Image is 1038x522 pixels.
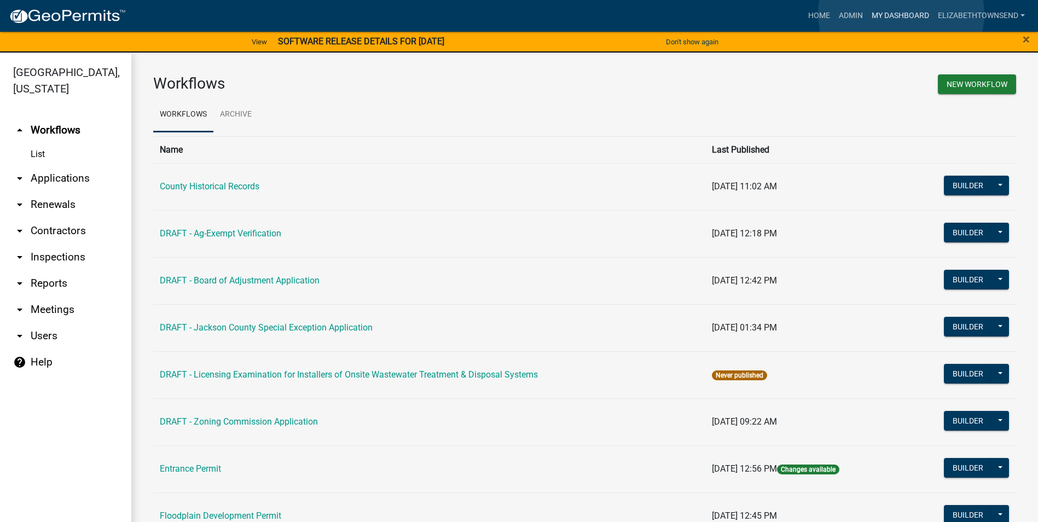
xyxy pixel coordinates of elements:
h3: Workflows [153,74,577,93]
span: × [1023,32,1030,47]
strong: SOFTWARE RELEASE DETAILS FOR [DATE] [278,36,444,47]
a: DRAFT - Board of Adjustment Application [160,275,320,286]
a: Home [804,5,834,26]
i: arrow_drop_down [13,329,26,343]
a: County Historical Records [160,181,259,192]
button: Builder [944,270,992,289]
a: View [247,33,271,51]
span: [DATE] 12:18 PM [712,228,777,239]
a: Entrance Permit [160,463,221,474]
th: Last Published [705,136,904,163]
a: Floodplain Development Permit [160,511,281,521]
i: arrow_drop_down [13,251,26,264]
span: Changes available [777,465,839,474]
span: [DATE] 12:42 PM [712,275,777,286]
a: Archive [213,97,258,132]
button: Builder [944,223,992,242]
i: arrow_drop_down [13,172,26,185]
span: [DATE] 12:45 PM [712,511,777,521]
a: Admin [834,5,867,26]
span: [DATE] 11:02 AM [712,181,777,192]
i: arrow_drop_down [13,277,26,290]
a: DRAFT - Zoning Commission Application [160,416,318,427]
i: help [13,356,26,369]
i: arrow_drop_up [13,124,26,137]
i: arrow_drop_down [13,198,26,211]
span: [DATE] 12:56 PM [712,463,777,474]
button: Don't show again [662,33,723,51]
a: DRAFT - Jackson County Special Exception Application [160,322,373,333]
button: New Workflow [938,74,1016,94]
a: My Dashboard [867,5,933,26]
a: ElizabethTownsend [933,5,1029,26]
button: Builder [944,411,992,431]
a: Workflows [153,97,213,132]
span: Never published [712,370,767,380]
a: DRAFT - Licensing Examination for Installers of Onsite Wastewater Treatment & Disposal Systems [160,369,538,380]
button: Builder [944,458,992,478]
i: arrow_drop_down [13,224,26,237]
button: Builder [944,364,992,384]
button: Builder [944,317,992,337]
button: Close [1023,33,1030,46]
th: Name [153,136,705,163]
span: [DATE] 09:22 AM [712,416,777,427]
button: Builder [944,176,992,195]
i: arrow_drop_down [13,303,26,316]
span: [DATE] 01:34 PM [712,322,777,333]
a: DRAFT - Ag-Exempt Verification [160,228,281,239]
